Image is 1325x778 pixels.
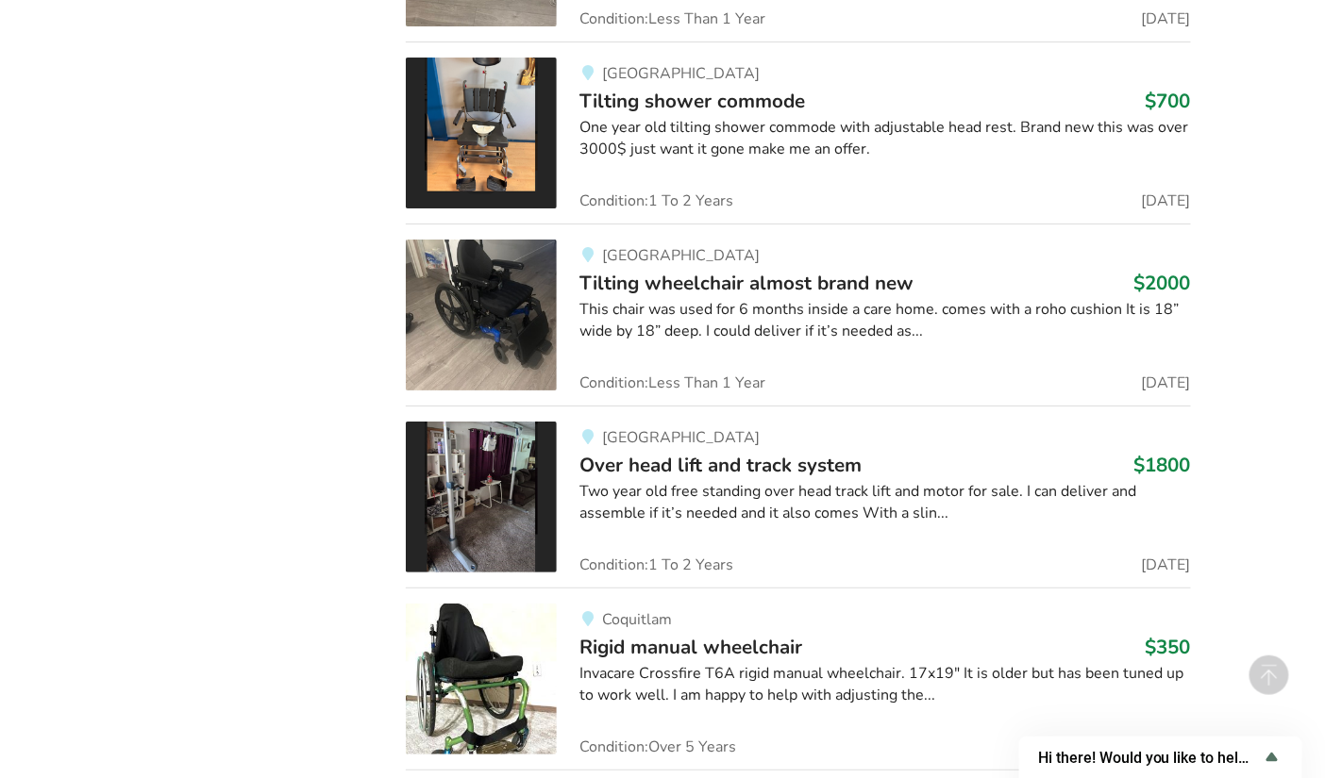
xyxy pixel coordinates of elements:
div: This chair was used for 6 months inside a care home. comes with a roho cushion It is 18” wide by ... [579,299,1190,342]
h3: $2000 [1134,271,1191,295]
span: Condition: Less Than 1 Year [579,375,765,390]
h3: $700 [1146,89,1191,113]
a: mobility-tilting wheelchair almost brand new [GEOGRAPHIC_DATA]Tilting wheelchair almost brand new... [406,223,1190,406]
div: One year old tilting shower commode with adjustable head rest. Brand new this was over 3000$ just... [579,117,1190,160]
span: Tilting wheelchair almost brand new [579,270,914,296]
img: transfer aids-over head lift and track system [406,422,557,572]
span: Condition: Less Than 1 Year [579,11,765,26]
img: mobility-tilting wheelchair almost brand new [406,240,557,390]
div: Two year old free standing over head track lift and motor for sale. I can deliver and assemble if... [579,481,1190,524]
span: Rigid manual wheelchair [579,634,802,660]
button: Show survey - Hi there! Would you like to help us improve AssistList? [1038,746,1283,769]
h3: $350 [1146,635,1191,659]
span: Condition: 1 To 2 Years [579,193,733,208]
span: Coquitlam [602,609,672,630]
span: [DATE] [1142,557,1191,572]
a: mobility-rigid manual wheelchairCoquitlamRigid manual wheelchair$350Invacare Crossfire T6A rigid ... [406,588,1190,770]
h3: $1800 [1134,453,1191,477]
span: Hi there! Would you like to help us improve AssistList? [1038,749,1261,767]
img: bathroom safety-tilting shower commode [406,58,557,208]
span: Condition: 1 To 2 Years [579,557,733,572]
span: [GEOGRAPHIC_DATA] [602,63,760,84]
img: mobility-rigid manual wheelchair [406,604,557,754]
span: [DATE] [1142,11,1191,26]
span: [GEOGRAPHIC_DATA] [602,245,760,266]
span: [DATE] [1142,375,1191,390]
span: Tilting shower commode [579,88,805,114]
div: Invacare Crossfire T6A rigid manual wheelchair. 17x19" It is older but has been tuned up to work ... [579,663,1190,706]
span: Over head lift and track system [579,452,862,478]
a: bathroom safety-tilting shower commode [GEOGRAPHIC_DATA]Tilting shower commode$700One year old ti... [406,41,1190,223]
span: [GEOGRAPHIC_DATA] [602,427,760,448]
span: Condition: Over 5 Years [579,739,736,754]
a: transfer aids-over head lift and track system [GEOGRAPHIC_DATA]Over head lift and track system$18... [406,406,1190,588]
span: [DATE] [1142,193,1191,208]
